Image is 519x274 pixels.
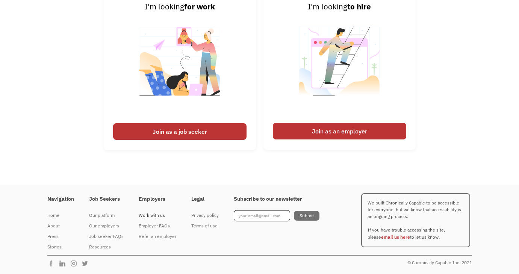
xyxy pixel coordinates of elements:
[133,13,227,119] img: Chronically Capable Personalized Job Matching
[70,260,81,267] img: Chronically Capable Instagram Page
[47,232,74,241] div: Press
[89,242,124,252] a: Resources
[294,211,319,221] input: Submit
[234,210,290,221] input: your-email@email.com
[139,221,176,231] a: Employer FAQs
[89,196,124,203] h4: Job Seekers
[191,221,219,231] a: Terms of use
[89,221,124,231] a: Our employers
[89,221,124,230] div: Our employers
[113,123,247,140] div: Join as a job seeker
[47,210,74,221] a: Home
[273,123,406,139] div: Join as an employer
[139,232,176,241] div: Refer an employer
[381,234,410,240] a: email us here
[113,1,247,13] div: I'm looking
[89,242,124,251] div: Resources
[191,196,219,203] h4: Legal
[139,221,176,230] div: Employer FAQs
[81,260,92,267] img: Chronically Capable Twitter Page
[89,231,124,242] a: Job seeker FAQs
[407,258,472,267] div: © Chronically Capable Inc. 2021
[47,260,59,267] img: Chronically Capable Facebook Page
[139,210,176,221] a: Work with us
[89,232,124,241] div: Job seeker FAQs
[234,196,319,203] h4: Subscribe to our newsletter
[47,221,74,230] div: About
[347,2,371,12] strong: to hire
[47,211,74,220] div: Home
[184,2,215,12] strong: for work
[139,231,176,242] a: Refer an employer
[191,210,219,221] a: Privacy policy
[361,193,470,247] p: We built Chronically Capable to be accessible for everyone, but we know that accessibility is an ...
[47,196,74,203] h4: Navigation
[139,211,176,220] div: Work with us
[47,221,74,231] a: About
[47,242,74,252] a: Stories
[59,260,70,267] img: Chronically Capable Linkedin Page
[273,1,406,13] div: I'm looking
[234,210,319,221] form: Footer Newsletter
[191,221,219,230] div: Terms of use
[139,196,176,203] h4: Employers
[191,211,219,220] div: Privacy policy
[47,231,74,242] a: Press
[89,211,124,220] div: Our platform
[89,210,124,221] a: Our platform
[47,242,74,251] div: Stories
